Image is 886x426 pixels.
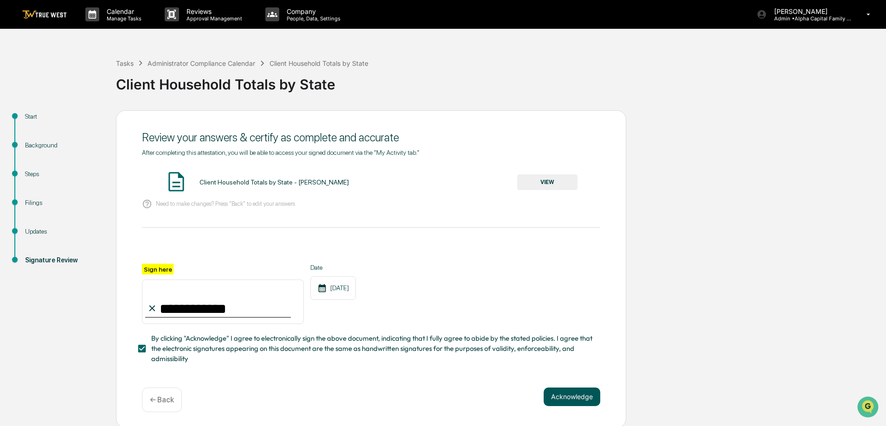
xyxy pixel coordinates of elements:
[9,19,169,34] p: How can we help?
[6,113,64,130] a: 🖐️Preclearance
[22,10,67,19] img: logo
[165,170,188,193] img: Document Icon
[856,395,881,420] iframe: Open customer support
[199,178,349,186] div: Client Household Totals by State - [PERSON_NAME]
[179,7,247,15] p: Reviews
[156,200,295,207] p: Need to make changes? Press "Back" to edit your answers
[92,157,112,164] span: Pylon
[25,112,101,121] div: Start
[99,15,146,22] p: Manage Tasks
[310,264,356,271] label: Date
[67,118,75,125] div: 🗄️
[142,149,419,156] span: After completing this attestation, you will be able to access your signed document via the "My Ac...
[19,117,60,126] span: Preclearance
[148,59,255,67] div: Administrator Compliance Calendar
[150,395,174,404] p: ← Back
[25,227,101,236] div: Updates
[25,169,101,179] div: Steps
[151,333,593,364] span: By clicking "Acknowledge" I agree to electronically sign the above document, indicating that I fu...
[279,15,345,22] p: People, Data, Settings
[25,140,101,150] div: Background
[9,118,17,125] div: 🖐️
[517,174,578,190] button: VIEW
[310,276,356,300] div: [DATE]
[99,7,146,15] p: Calendar
[767,7,853,15] p: [PERSON_NAME]
[9,71,26,88] img: 1746055101610-c473b297-6a78-478c-a979-82029cc54cd1
[158,74,169,85] button: Start new chat
[64,113,119,130] a: 🗄️Attestations
[142,131,600,144] div: Review your answers & certify as complete and accurate
[270,59,368,67] div: Client Household Totals by State
[65,157,112,164] a: Powered byPylon
[279,7,345,15] p: Company
[142,264,173,274] label: Sign here
[767,15,853,22] p: Admin • Alpha Capital Family Office
[9,135,17,143] div: 🔎
[19,134,58,144] span: Data Lookup
[116,59,134,67] div: Tasks
[25,198,101,208] div: Filings
[544,388,600,406] button: Acknowledge
[32,80,117,88] div: We're available if you need us!
[25,255,101,265] div: Signature Review
[6,131,62,147] a: 🔎Data Lookup
[116,69,881,93] div: Client Household Totals by State
[77,117,115,126] span: Attestations
[179,15,247,22] p: Approval Management
[32,71,152,80] div: Start new chat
